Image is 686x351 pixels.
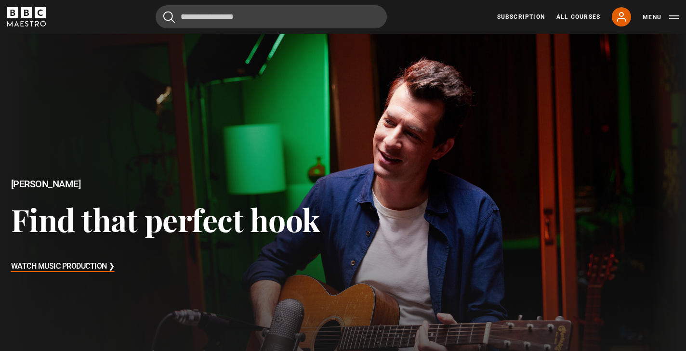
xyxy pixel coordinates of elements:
input: Search [156,5,387,28]
h3: Watch Music Production ❯ [11,260,115,274]
h2: [PERSON_NAME] [11,179,320,190]
button: Toggle navigation [643,13,679,22]
h3: Find that perfect hook [11,201,320,238]
button: Submit the search query [163,11,175,23]
a: Subscription [497,13,545,21]
svg: BBC Maestro [7,7,46,26]
a: All Courses [556,13,600,21]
